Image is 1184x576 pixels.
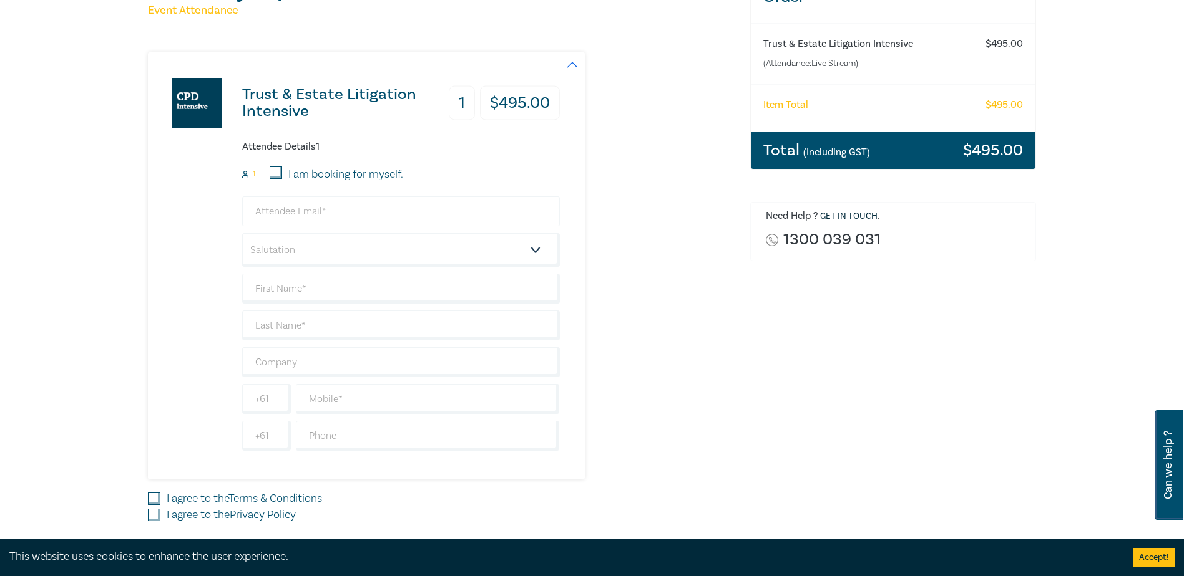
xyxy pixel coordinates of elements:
span: Can we help ? [1162,418,1174,512]
img: Trust & Estate Litigation Intensive [172,78,222,128]
h3: Trust & Estate Litigation Intensive [242,86,448,120]
h6: Item Total [763,99,808,111]
a: Terms & Conditions [228,491,322,506]
h6: Need Help ? . [766,210,1027,223]
input: Last Name* [242,310,560,340]
h6: $ 495.00 [986,99,1023,111]
input: Phone [296,421,560,451]
h3: 1 [449,86,475,120]
input: +61 [242,384,291,414]
input: Attendee Email* [242,196,560,226]
h6: Trust & Estate Litigation Intensive [763,38,974,50]
h3: $ 495.00 [480,86,560,120]
input: First Name* [242,274,560,304]
h3: $ 495.00 [963,142,1023,158]
label: I am booking for myself. [288,166,403,183]
input: Mobile* [296,384,560,414]
h6: Attendee Details 1 [242,141,560,153]
a: Privacy Policy [230,507,296,522]
a: 1300 039 031 [783,231,881,248]
small: 1 [253,170,255,179]
label: I agree to the [167,491,322,507]
label: I agree to the [167,507,296,523]
input: +61 [242,421,291,451]
a: Get in touch [820,211,878,222]
input: Company [242,347,560,377]
h3: Total [763,142,870,158]
small: (Including GST) [803,146,870,158]
small: (Attendance: Live Stream ) [763,57,974,70]
h6: $ 495.00 [986,38,1023,50]
button: Accept cookies [1133,548,1175,567]
h5: Event Attendance [148,3,735,18]
div: This website uses cookies to enhance the user experience. [9,549,1114,565]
